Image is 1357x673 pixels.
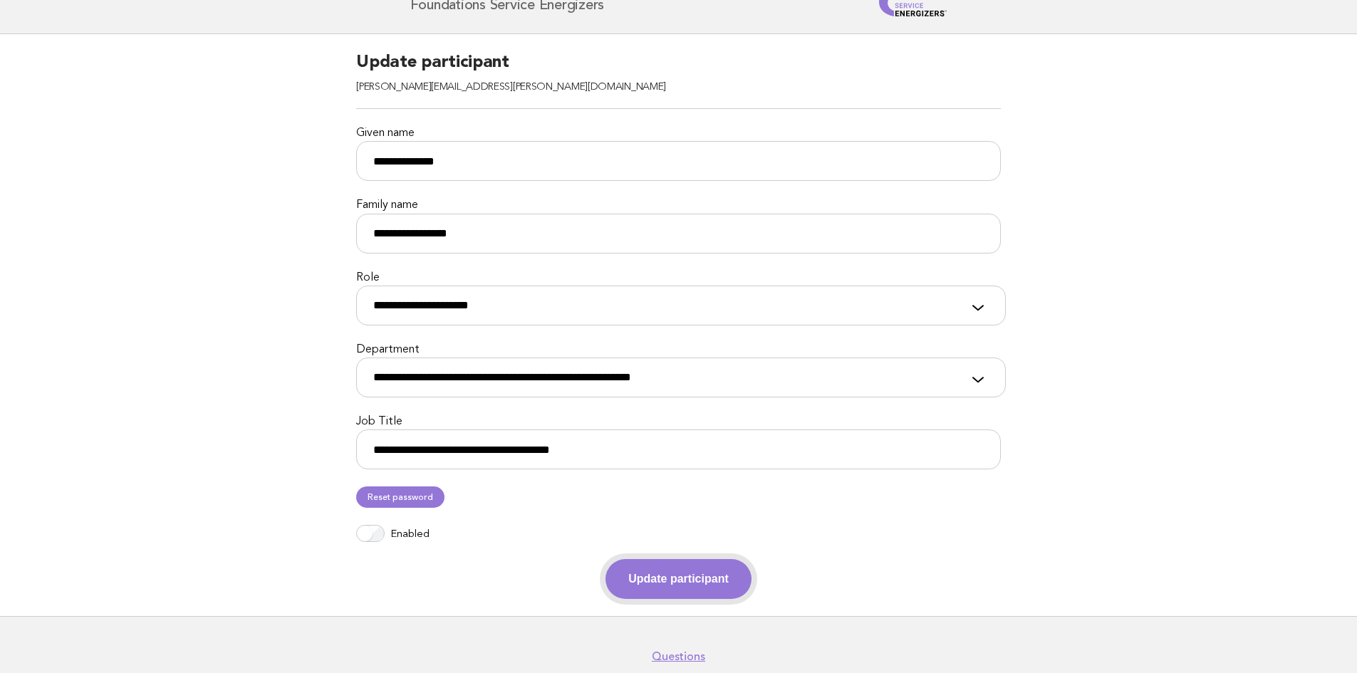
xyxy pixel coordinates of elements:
label: Job Title [356,414,1001,429]
h2: Update participant [356,51,1001,109]
span: [PERSON_NAME][EMAIL_ADDRESS][PERSON_NAME][DOMAIN_NAME] [356,82,666,93]
label: Given name [356,126,1001,141]
button: Update participant [605,559,751,599]
a: Reset password [356,486,444,508]
label: Enabled [390,528,430,542]
a: Questions [652,649,705,664]
label: Family name [356,198,1001,213]
label: Department [356,343,1001,358]
label: Role [356,271,1001,286]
